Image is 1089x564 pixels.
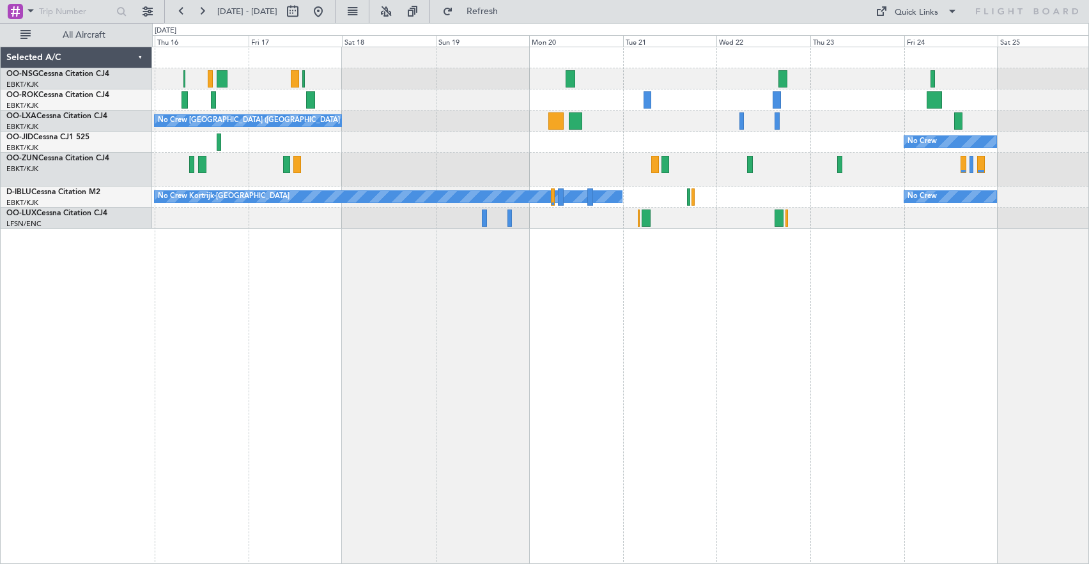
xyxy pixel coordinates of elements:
[6,198,38,208] a: EBKT/KJK
[6,101,38,111] a: EBKT/KJK
[529,35,623,47] div: Mon 20
[39,2,112,21] input: Trip Number
[6,112,107,120] a: OO-LXACessna Citation CJ4
[6,122,38,132] a: EBKT/KJK
[6,143,38,153] a: EBKT/KJK
[6,219,42,229] a: LFSN/ENC
[6,210,36,217] span: OO-LUX
[6,91,109,99] a: OO-ROKCessna Citation CJ4
[33,31,135,40] span: All Aircraft
[6,164,38,174] a: EBKT/KJK
[6,188,31,196] span: D-IBLU
[623,35,717,47] div: Tue 21
[6,80,38,89] a: EBKT/KJK
[907,132,937,151] div: No Crew
[810,35,904,47] div: Thu 23
[6,91,38,99] span: OO-ROK
[456,7,509,16] span: Refresh
[6,188,100,196] a: D-IBLUCessna Citation M2
[6,70,38,78] span: OO-NSG
[436,1,513,22] button: Refresh
[155,35,249,47] div: Thu 16
[6,155,38,162] span: OO-ZUN
[155,26,176,36] div: [DATE]
[6,155,109,162] a: OO-ZUNCessna Citation CJ4
[6,133,89,141] a: OO-JIDCessna CJ1 525
[907,187,937,206] div: No Crew
[869,1,964,22] button: Quick Links
[436,35,530,47] div: Sun 19
[895,6,938,19] div: Quick Links
[904,35,998,47] div: Fri 24
[14,25,139,45] button: All Aircraft
[217,6,277,17] span: [DATE] - [DATE]
[6,112,36,120] span: OO-LXA
[6,133,33,141] span: OO-JID
[249,35,343,47] div: Fri 17
[158,187,290,206] div: No Crew Kortrijk-[GEOGRAPHIC_DATA]
[6,70,109,78] a: OO-NSGCessna Citation CJ4
[158,111,372,130] div: No Crew [GEOGRAPHIC_DATA] ([GEOGRAPHIC_DATA] National)
[342,35,436,47] div: Sat 18
[716,35,810,47] div: Wed 22
[6,210,107,217] a: OO-LUXCessna Citation CJ4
